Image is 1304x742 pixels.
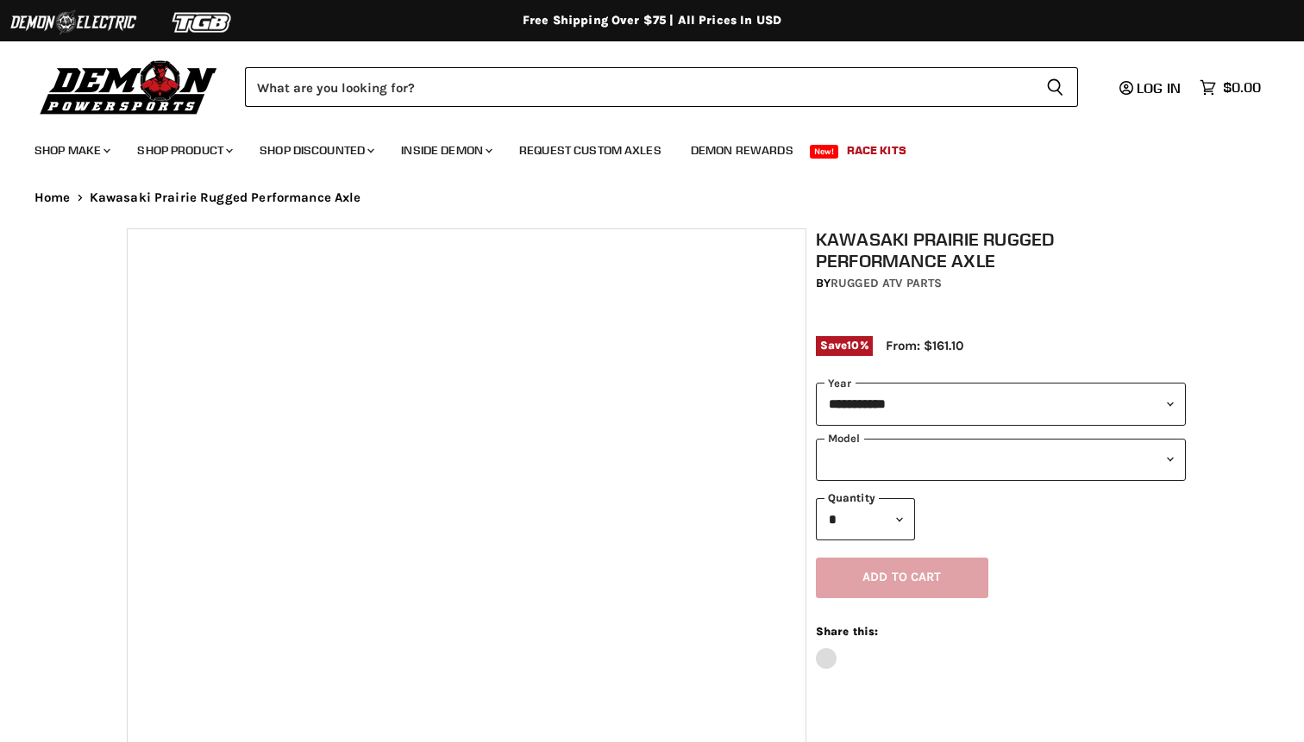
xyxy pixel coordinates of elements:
a: Request Custom Axles [506,133,674,168]
span: New! [810,145,839,159]
a: Inside Demon [388,133,503,168]
a: Shop Product [124,133,243,168]
a: Rugged ATV Parts [831,276,942,290]
a: $0.00 [1191,75,1270,100]
form: Product [245,67,1078,107]
a: Home [34,190,71,205]
span: Kawasaki Prairie Rugged Performance Axle [90,190,361,205]
select: year [816,383,1187,425]
img: Demon Electric Logo 2 [9,6,138,39]
a: Demon Rewards [678,133,806,168]
select: modal-name [816,439,1187,481]
a: Shop Discounted [247,133,385,168]
a: Race Kits [834,133,919,168]
select: Quantity [816,498,915,540]
img: Demon Powersports [34,56,223,117]
span: Share this: [816,625,878,638]
span: Log in [1137,79,1181,97]
div: by [816,274,1187,293]
span: $0.00 [1223,79,1261,96]
aside: Share this: [816,624,1187,670]
img: TGB Logo 2 [138,6,267,39]
a: Log in [1112,80,1191,96]
span: From: $161.10 [886,338,963,353]
h1: Kawasaki Prairie Rugged Performance Axle [816,228,1187,271]
span: 10 [847,339,859,352]
span: Save % [816,336,873,355]
a: Shop Make [22,133,121,168]
input: Search [245,67,1032,107]
ul: Main menu [22,126,1257,168]
button: Search [1032,67,1078,107]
